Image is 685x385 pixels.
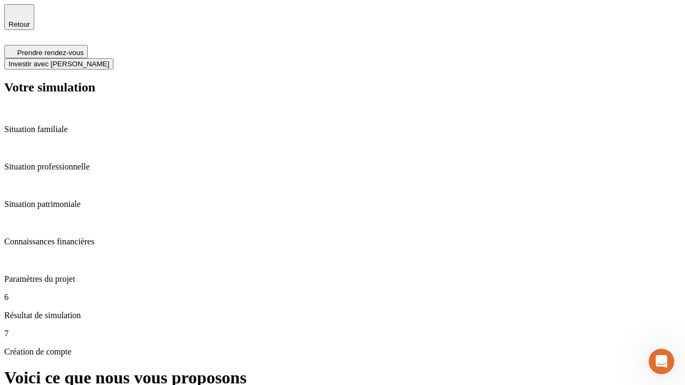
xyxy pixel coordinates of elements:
p: Paramètres du projet [4,274,681,284]
button: Investir avec [PERSON_NAME] [4,58,113,70]
p: Résultat de simulation [4,311,681,320]
p: Situation professionnelle [4,162,681,172]
p: Situation familiale [4,125,681,134]
p: Connaissances financières [4,237,681,247]
span: Retour [9,20,30,28]
p: Création de compte [4,347,681,357]
span: Investir avec [PERSON_NAME] [9,60,109,68]
p: Situation patrimoniale [4,199,681,209]
h2: Votre simulation [4,80,681,95]
button: Prendre rendez-vous [4,45,88,58]
button: Retour [4,4,34,30]
span: Prendre rendez-vous [17,49,83,57]
p: 6 [4,292,681,302]
iframe: Intercom live chat [649,349,674,374]
p: 7 [4,329,681,338]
